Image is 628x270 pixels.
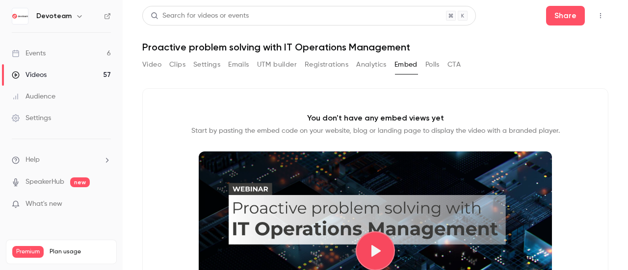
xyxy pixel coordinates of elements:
[142,41,608,53] h1: Proactive problem solving with IT Operations Management
[193,57,220,73] button: Settings
[394,57,418,73] button: Embed
[12,155,111,165] li: help-dropdown-opener
[70,177,90,187] span: new
[151,11,249,21] div: Search for videos or events
[12,246,44,258] span: Premium
[257,57,297,73] button: UTM builder
[12,49,46,58] div: Events
[305,57,348,73] button: Registrations
[191,126,560,136] p: Start by pasting the embed code on your website, blog or landing page to display the video with a...
[307,112,444,124] p: You don't have any embed views yet
[50,248,110,256] span: Plan usage
[546,6,585,25] button: Share
[142,57,161,73] button: Video
[12,8,28,24] img: Devoteam
[26,177,64,187] a: SpeakerHub
[228,57,249,73] button: Emails
[12,70,47,80] div: Videos
[425,57,440,73] button: Polls
[447,57,461,73] button: CTA
[169,57,185,73] button: Clips
[26,199,62,209] span: What's new
[12,92,55,101] div: Audience
[99,200,111,209] iframe: Noticeable Trigger
[36,11,72,21] h6: Devoteam
[12,113,51,123] div: Settings
[593,8,608,24] button: Top Bar Actions
[26,155,40,165] span: Help
[356,57,387,73] button: Analytics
